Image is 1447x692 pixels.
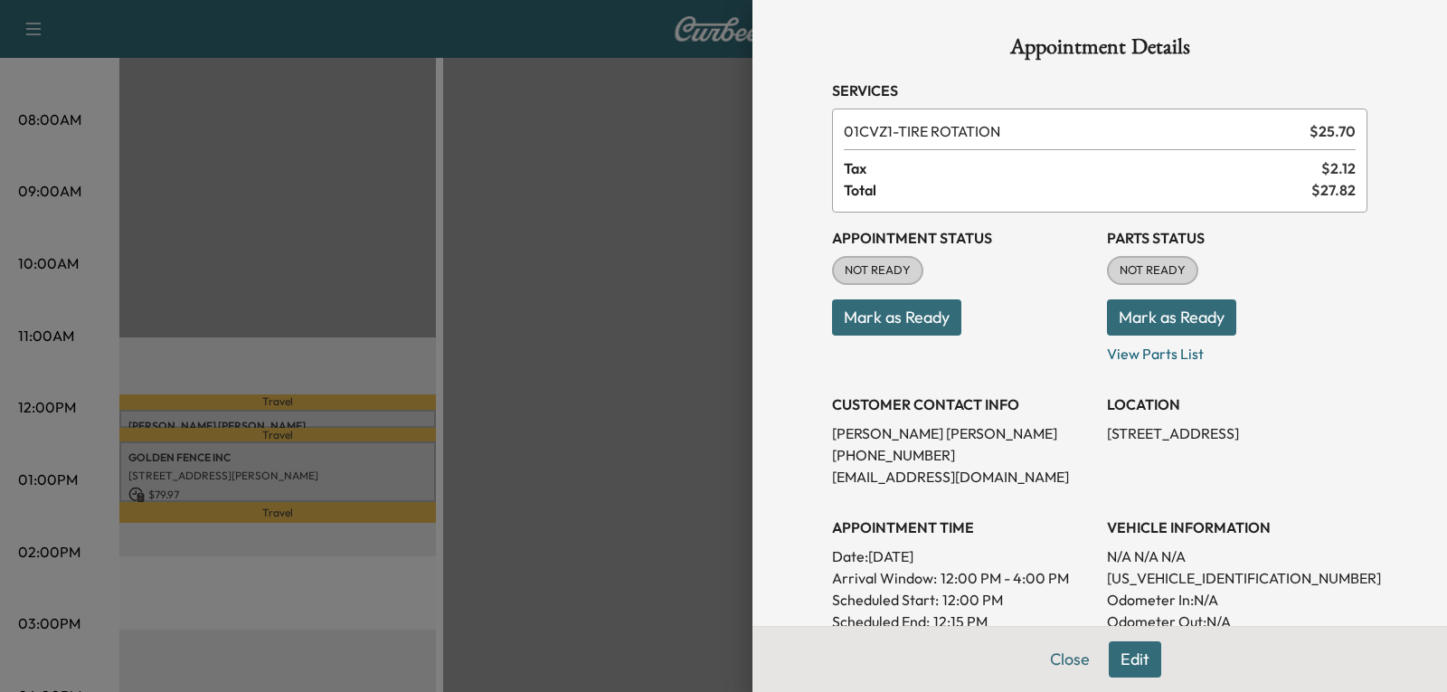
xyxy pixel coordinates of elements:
[1107,299,1236,336] button: Mark as Ready
[832,444,1092,466] p: [PHONE_NUMBER]
[1107,336,1367,365] p: View Parts List
[844,179,1311,201] span: Total
[844,120,1302,142] span: TIRE ROTATION
[832,466,1092,488] p: [EMAIL_ADDRESS][DOMAIN_NAME]
[1038,641,1102,678] button: Close
[1107,227,1367,249] h3: Parts Status
[942,589,1003,611] p: 12:00 PM
[832,393,1092,415] h3: CUSTOMER CONTACT INFO
[1107,589,1367,611] p: Odometer In: N/A
[832,567,1092,589] p: Arrival Window:
[844,157,1321,179] span: Tax
[1109,641,1161,678] button: Edit
[1311,179,1356,201] span: $ 27.82
[1107,611,1367,632] p: Odometer Out: N/A
[1107,422,1367,444] p: [STREET_ADDRESS]
[933,611,988,632] p: 12:15 PM
[1321,157,1356,179] span: $ 2.12
[832,589,939,611] p: Scheduled Start:
[1109,261,1196,280] span: NOT READY
[832,545,1092,567] p: Date: [DATE]
[1107,393,1367,415] h3: LOCATION
[1107,545,1367,567] p: N/A N/A N/A
[834,261,922,280] span: NOT READY
[832,36,1367,65] h1: Appointment Details
[832,80,1367,101] h3: Services
[1107,517,1367,538] h3: VEHICLE INFORMATION
[832,422,1092,444] p: [PERSON_NAME] [PERSON_NAME]
[941,567,1069,589] span: 12:00 PM - 4:00 PM
[1107,567,1367,589] p: [US_VEHICLE_IDENTIFICATION_NUMBER]
[832,227,1092,249] h3: Appointment Status
[832,611,930,632] p: Scheduled End:
[832,517,1092,538] h3: APPOINTMENT TIME
[832,299,961,336] button: Mark as Ready
[1310,120,1356,142] span: $ 25.70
